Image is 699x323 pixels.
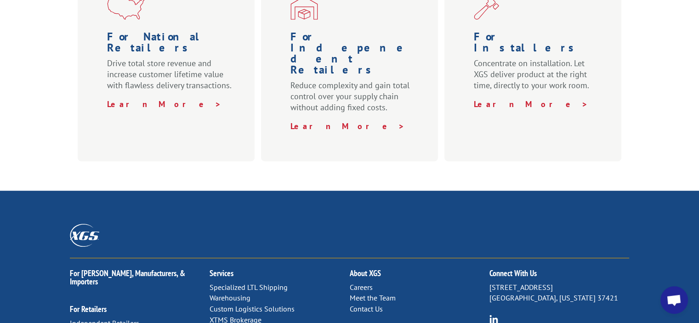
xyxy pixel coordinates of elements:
h1: For Indepenedent Retailers [290,31,412,80]
p: Reduce complexity and gain total control over your supply chain without adding fixed costs. [290,80,412,121]
a: Careers [349,283,372,292]
h1: For National Retailers [107,31,236,58]
a: Warehousing [210,293,250,302]
a: Meet the Team [349,293,395,302]
a: Custom Logistics Solutions [210,304,295,313]
a: Learn More > [474,99,588,109]
a: Specialized LTL Shipping [210,283,288,292]
h2: Connect With Us [489,269,629,282]
a: Services [210,268,233,278]
p: Concentrate on installation. Let XGS deliver product at the right time, directly to your work room. [474,58,596,99]
a: For [PERSON_NAME], Manufacturers, & Importers [70,268,185,287]
div: Open chat [660,286,688,314]
a: Learn More > [290,121,405,131]
a: Contact Us [349,304,382,313]
a: For Retailers [70,304,107,314]
a: Learn More > [107,99,222,109]
p: Drive total store revenue and increase customer lifetime value with flawless delivery transactions. [107,58,236,99]
h1: For Installers [474,31,596,58]
p: [STREET_ADDRESS] [GEOGRAPHIC_DATA], [US_STATE] 37421 [489,282,629,304]
img: XGS_Logos_ALL_2024_All_White [70,224,99,246]
a: About XGS [349,268,381,278]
